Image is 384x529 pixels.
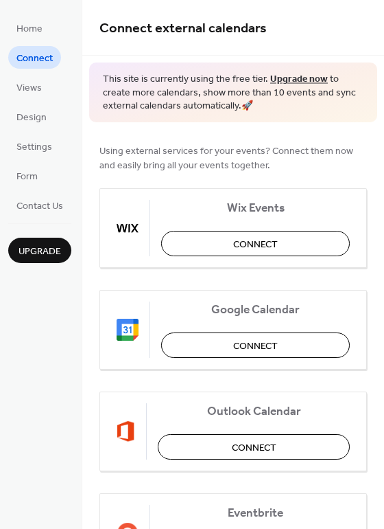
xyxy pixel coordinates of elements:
[8,135,60,157] a: Settings
[233,339,278,353] span: Connect
[158,434,350,460] button: Connect
[161,201,350,215] span: Wix Events
[161,231,350,256] button: Connect
[16,81,42,95] span: Views
[99,15,267,42] span: Connect external calendars
[16,52,53,66] span: Connect
[161,506,350,520] span: Eventbrite
[8,105,55,128] a: Design
[16,22,43,36] span: Home
[8,164,46,187] a: Form
[161,333,350,358] button: Connect
[117,217,139,239] img: wix
[8,16,51,39] a: Home
[270,70,328,89] a: Upgrade now
[232,440,276,455] span: Connect
[8,76,50,98] a: Views
[8,194,71,216] a: Contact Us
[16,140,52,155] span: Settings
[16,170,38,184] span: Form
[19,245,61,259] span: Upgrade
[8,46,61,69] a: Connect
[8,238,71,263] button: Upgrade
[117,420,135,442] img: outlook
[233,237,278,251] span: Connect
[103,73,363,113] span: This site is currently using the free tier. to create more calendars, show more than 10 events an...
[16,199,63,214] span: Contact Us
[158,404,350,418] span: Outlook Calendar
[99,144,367,172] span: Using external services for your events? Connect them now and easily bring all your events together.
[16,111,47,125] span: Design
[161,302,350,317] span: Google Calendar
[117,319,139,341] img: google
